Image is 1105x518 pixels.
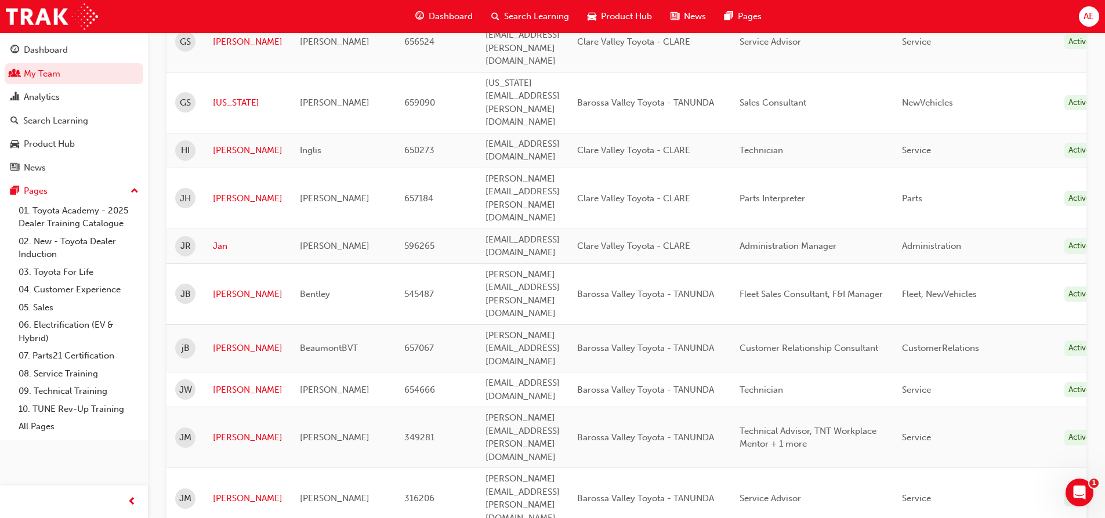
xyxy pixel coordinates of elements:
a: [PERSON_NAME] [213,144,282,157]
span: car-icon [10,139,19,150]
span: news-icon [10,163,19,173]
span: Service Advisor [740,37,801,47]
a: [PERSON_NAME] [213,288,282,301]
a: 04. Customer Experience [14,281,143,299]
span: Technician [740,385,783,395]
div: Active [1064,340,1095,356]
a: search-iconSearch Learning [482,5,578,28]
span: people-icon [10,69,19,79]
a: guage-iconDashboard [406,5,482,28]
div: Pages [24,184,48,198]
span: Product Hub [601,10,652,23]
span: news-icon [671,9,679,24]
div: Active [1064,287,1095,302]
span: 656524 [404,37,434,47]
div: Active [1064,430,1095,445]
span: AE [1084,10,1094,23]
div: Search Learning [23,114,88,128]
span: JW [179,383,192,397]
span: Barossa Valley Toyota - TANUNDA [577,289,714,299]
button: Pages [5,180,143,202]
span: [EMAIL_ADDRESS][DOMAIN_NAME] [486,234,560,258]
a: pages-iconPages [715,5,771,28]
span: Barossa Valley Toyota - TANUNDA [577,432,714,443]
span: News [684,10,706,23]
a: News [5,157,143,179]
span: [PERSON_NAME] [300,432,369,443]
span: 650273 [404,145,434,155]
span: search-icon [491,9,499,24]
a: [PERSON_NAME] [213,342,282,355]
div: News [24,161,46,175]
span: [US_STATE][EMAIL_ADDRESS][PERSON_NAME][DOMAIN_NAME] [486,78,560,128]
span: CustomerRelations [902,343,979,353]
span: Bentley [300,289,330,299]
span: 545487 [404,289,434,299]
span: Inglis [300,145,321,155]
span: guage-icon [415,9,424,24]
span: [PERSON_NAME] [300,493,369,503]
span: Service [902,145,931,155]
span: 316206 [404,493,434,503]
span: car-icon [588,9,596,24]
span: [PERSON_NAME] [300,37,369,47]
span: Service [902,37,931,47]
a: Product Hub [5,133,143,155]
span: Customer Relationship Consultant [740,343,878,353]
span: 659090 [404,97,435,108]
span: JB [180,288,191,301]
span: prev-icon [128,495,136,509]
span: [PERSON_NAME] [300,193,369,204]
span: NewVehicles [902,97,953,108]
a: news-iconNews [661,5,715,28]
span: Clare Valley Toyota - CLARE [577,193,690,204]
span: [PERSON_NAME] [300,97,369,108]
a: 07. Parts21 Certification [14,347,143,365]
div: Active [1064,191,1095,207]
a: [PERSON_NAME] [213,192,282,205]
span: [PERSON_NAME][EMAIL_ADDRESS][DOMAIN_NAME] [486,330,560,367]
span: pages-icon [10,186,19,197]
div: Active [1064,34,1095,50]
span: Barossa Valley Toyota - TANUNDA [577,493,714,503]
iframe: Intercom live chat [1066,479,1093,506]
span: JM [179,492,191,505]
span: JM [179,431,191,444]
a: My Team [5,63,143,85]
span: jB [182,342,190,355]
span: Technician [740,145,783,155]
span: [PERSON_NAME][EMAIL_ADDRESS][PERSON_NAME][DOMAIN_NAME] [486,269,560,319]
span: Clare Valley Toyota - CLARE [577,145,690,155]
a: car-iconProduct Hub [578,5,661,28]
span: GS [180,35,191,49]
span: 654666 [404,385,435,395]
span: Dashboard [429,10,473,23]
span: 657184 [404,193,433,204]
span: [PERSON_NAME] [300,241,369,251]
a: [PERSON_NAME] [213,492,282,505]
span: Service Advisor [740,493,801,503]
span: search-icon [10,116,19,126]
span: pages-icon [724,9,733,24]
img: Trak [6,3,98,30]
span: Administration [902,241,961,251]
div: Active [1064,238,1095,254]
span: GS [180,96,191,110]
a: [PERSON_NAME] [213,431,282,444]
span: Technical Advisor, TNT Workplace Mentor + 1 more [740,426,876,450]
a: 10. TUNE Rev-Up Training [14,400,143,418]
span: Clare Valley Toyota - CLARE [577,241,690,251]
span: HI [181,144,190,157]
span: Service [902,493,931,503]
span: up-icon [131,184,139,199]
a: 03. Toyota For Life [14,263,143,281]
button: DashboardMy TeamAnalyticsSearch LearningProduct HubNews [5,37,143,180]
div: Active [1064,95,1095,111]
span: [PERSON_NAME] [300,385,369,395]
a: Analytics [5,86,143,108]
span: Barossa Valley Toyota - TANUNDA [577,385,714,395]
span: [EMAIL_ADDRESS][DOMAIN_NAME] [486,139,560,162]
span: Barossa Valley Toyota - TANUNDA [577,97,714,108]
